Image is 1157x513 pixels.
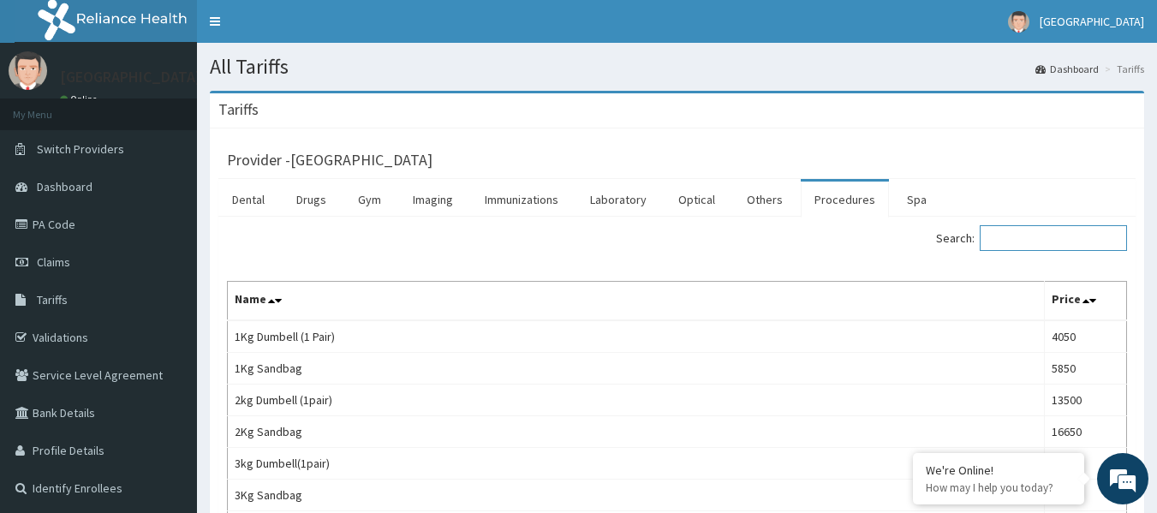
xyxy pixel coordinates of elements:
span: Dashboard [37,179,92,194]
td: 3Kg Sandbag [228,480,1045,511]
td: 3kg Dumbell(1pair) [228,448,1045,480]
span: Switch Providers [37,141,124,157]
img: User Image [9,51,47,90]
td: 16650 [1045,416,1127,448]
input: Search: [980,225,1127,251]
a: Online [60,93,101,105]
td: 18000 [1045,448,1127,480]
a: Optical [665,182,729,218]
p: How may I help you today? [926,480,1071,495]
td: 4050 [1045,320,1127,353]
div: We're Online! [926,462,1071,478]
a: Procedures [801,182,889,218]
a: Drugs [283,182,340,218]
td: 1Kg Sandbag [228,353,1045,385]
a: Dashboard [1035,62,1099,76]
td: 13500 [1045,385,1127,416]
td: 2kg Dumbell (1pair) [228,385,1045,416]
a: Laboratory [576,182,660,218]
li: Tariffs [1100,62,1144,76]
a: Gym [344,182,395,218]
a: Imaging [399,182,467,218]
span: [GEOGRAPHIC_DATA] [1040,14,1144,29]
img: User Image [1008,11,1029,33]
a: Others [733,182,796,218]
td: 5850 [1045,353,1127,385]
td: 1Kg Dumbell (1 Pair) [228,320,1045,353]
h3: Provider - [GEOGRAPHIC_DATA] [227,152,432,168]
td: 2Kg Sandbag [228,416,1045,448]
h1: All Tariffs [210,56,1144,78]
a: Dental [218,182,278,218]
span: Tariffs [37,292,68,307]
a: Immunizations [471,182,572,218]
h3: Tariffs [218,102,259,117]
th: Price [1045,282,1127,321]
label: Search: [936,225,1127,251]
th: Name [228,282,1045,321]
p: [GEOGRAPHIC_DATA] [60,69,201,85]
span: Claims [37,254,70,270]
a: Spa [893,182,940,218]
td: 9000 [1045,480,1127,511]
